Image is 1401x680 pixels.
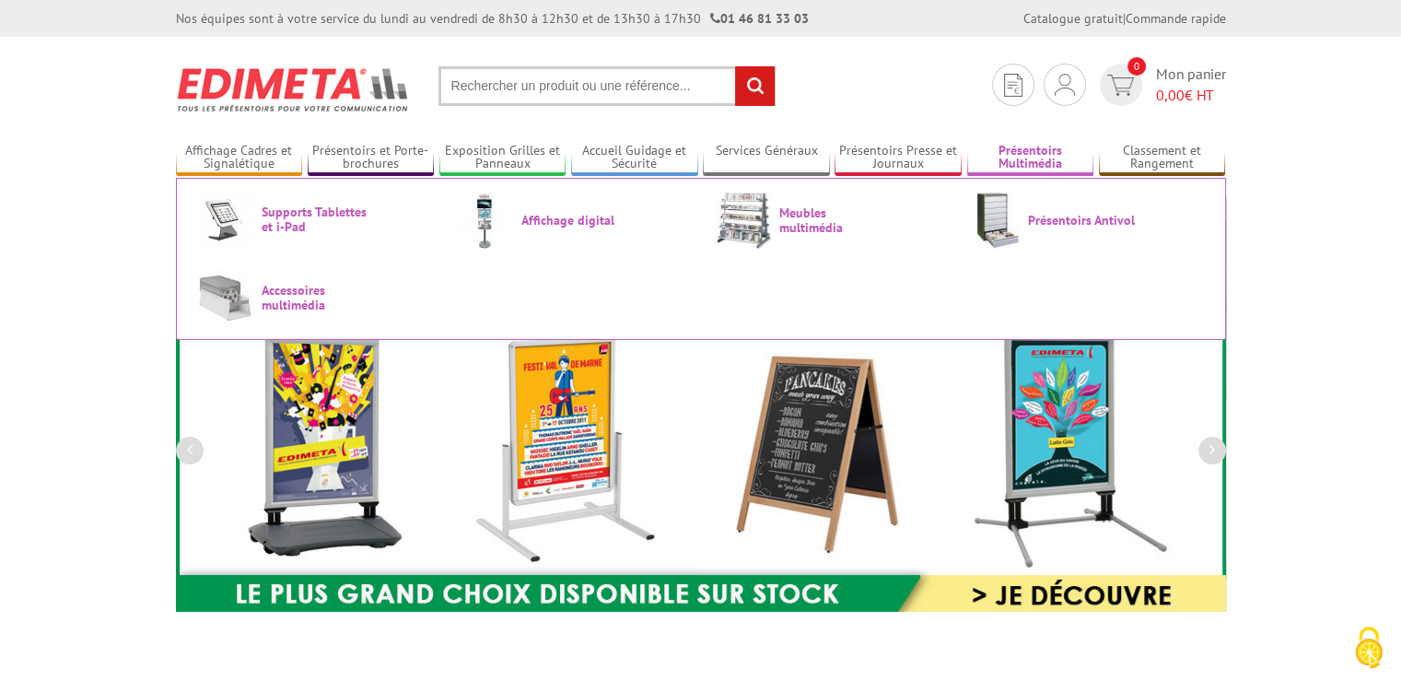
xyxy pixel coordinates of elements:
a: Supports Tablettes et i-Pad [196,192,426,246]
a: Exposition Grilles et Panneaux [439,143,566,173]
div: Nos équipes sont à votre service du lundi au vendredi de 8h30 à 12h30 et de 13h30 à 17h30 [176,9,809,28]
img: Meubles multimédia [716,192,771,249]
img: Accessoires multimédia [196,269,253,326]
a: Accessoires multimédia [196,269,426,326]
strong: 01 46 81 33 03 [710,10,809,27]
span: Affichage digital [521,213,632,228]
img: Cookies (fenêtre modale) [1346,625,1392,671]
a: Affichage Cadres et Signalétique [176,143,303,173]
span: Supports Tablettes et i-Pad [262,205,372,234]
img: Supports Tablettes et i-Pad [196,192,253,246]
img: Présentoir, panneau, stand - Edimeta - PLV, affichage, mobilier bureau, entreprise [176,55,411,123]
span: Présentoirs Antivol [1028,213,1138,228]
span: Accessoires multimédia [262,283,372,312]
a: Services Généraux [703,143,830,173]
a: Présentoirs Presse et Journaux [835,143,962,173]
img: devis rapide [1004,74,1022,97]
button: Cookies (fenêtre modale) [1337,617,1401,680]
a: Présentoirs et Porte-brochures [308,143,435,173]
span: € HT [1156,85,1226,106]
a: Classement et Rangement [1099,143,1226,173]
a: Affichage digital [456,192,686,249]
div: | [1023,9,1226,28]
span: 0 [1127,57,1146,76]
a: devis rapide 0 Mon panier 0,00€ HT [1095,64,1226,106]
img: Présentoirs Antivol [975,192,1020,249]
a: Meubles multimédia [716,192,946,249]
a: Accueil Guidage et Sécurité [571,143,698,173]
img: Affichage digital [456,192,513,249]
img: devis rapide [1107,75,1134,96]
a: Catalogue gratuit [1023,10,1123,27]
a: Commande rapide [1126,10,1226,27]
input: rechercher [735,66,775,106]
a: Présentoirs Antivol [975,192,1206,249]
span: 0,00 [1156,86,1185,104]
img: devis rapide [1055,74,1075,96]
a: Présentoirs Multimédia [967,143,1094,173]
input: Rechercher un produit ou une référence... [438,66,776,106]
span: Meubles multimédia [779,205,890,235]
span: Mon panier [1156,64,1226,106]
